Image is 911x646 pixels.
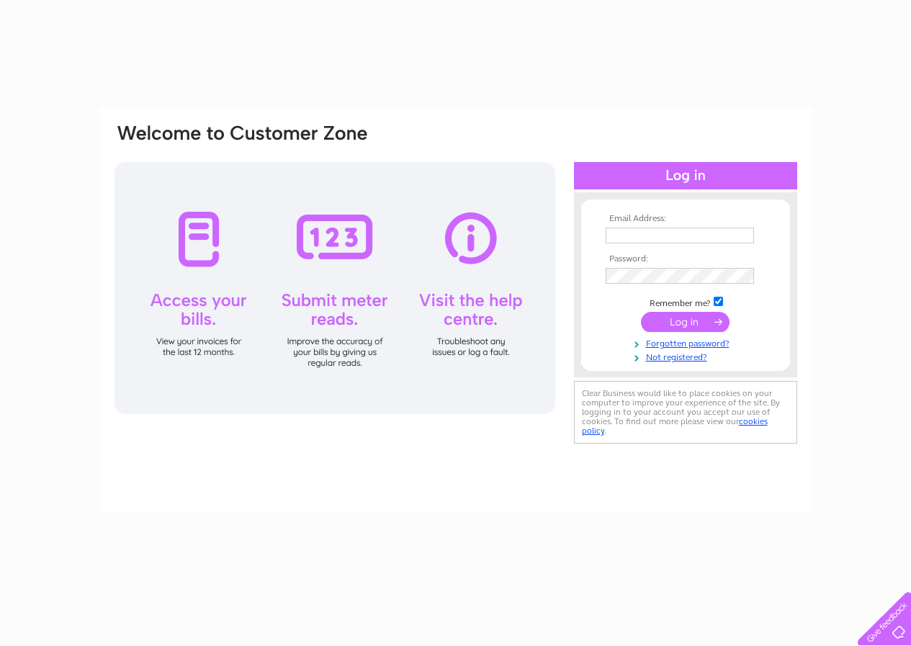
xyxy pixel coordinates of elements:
[606,336,769,349] a: Forgotten password?
[582,416,768,436] a: cookies policy
[574,381,797,444] div: Clear Business would like to place cookies on your computer to improve your experience of the sit...
[606,349,769,363] a: Not registered?
[602,254,769,264] th: Password:
[641,312,730,332] input: Submit
[602,295,769,309] td: Remember me?
[602,214,769,224] th: Email Address:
